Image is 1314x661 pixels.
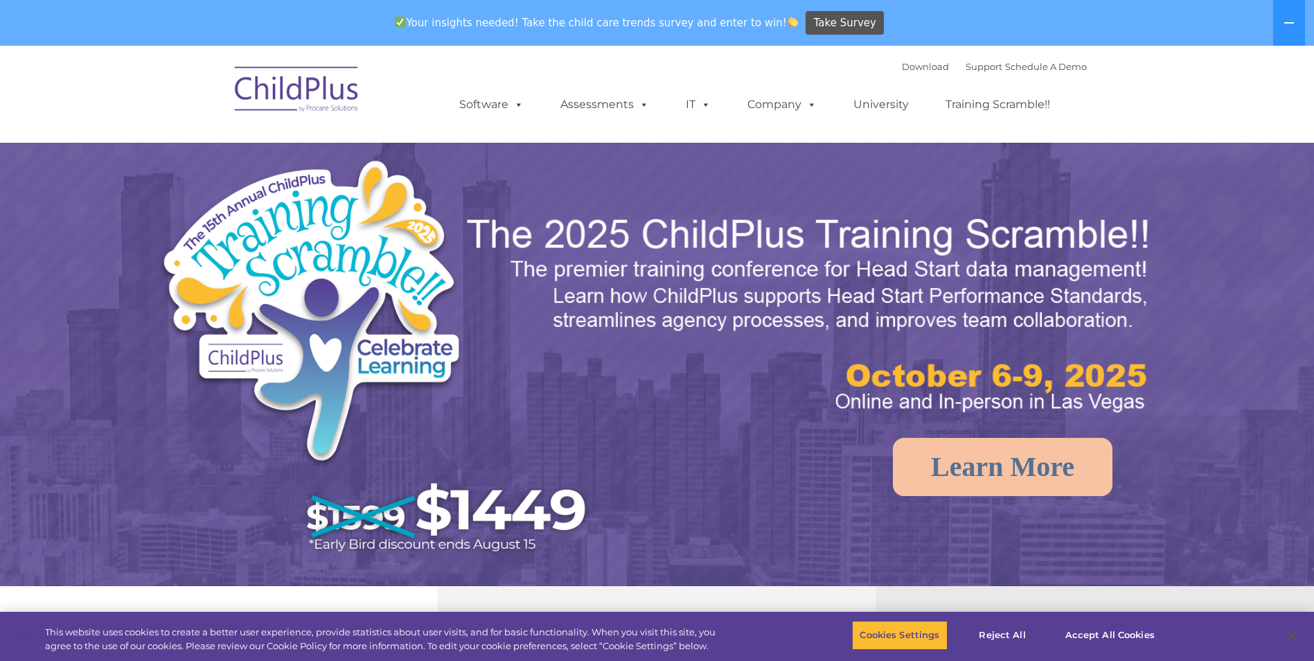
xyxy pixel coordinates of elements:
a: Assessments [547,91,663,118]
a: Download [902,61,949,72]
a: Support [966,61,1002,72]
div: This website uses cookies to create a better user experience, provide statistics about user visit... [45,626,722,653]
a: Software [445,91,538,118]
a: Learn More [893,438,1112,496]
a: University [840,91,923,118]
font: | [902,61,1087,72]
img: ✅ [395,17,405,27]
button: Reject All [959,621,1046,650]
button: Accept All Cookies [1058,621,1162,650]
img: ChildPlus by Procare Solutions [228,57,366,126]
button: Cookies Settings [852,621,947,650]
a: Company [734,91,831,118]
span: Last name [193,91,235,102]
a: Take Survey [806,11,884,35]
span: Take Survey [814,11,876,35]
span: Your insights needed! Take the child care trends survey and enter to win! [389,9,804,36]
a: IT [672,91,725,118]
img: 👏 [788,17,798,27]
a: Training Scramble!! [932,91,1064,118]
span: Phone number [193,148,251,159]
a: Schedule A Demo [1005,61,1087,72]
button: Close [1277,620,1307,651]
